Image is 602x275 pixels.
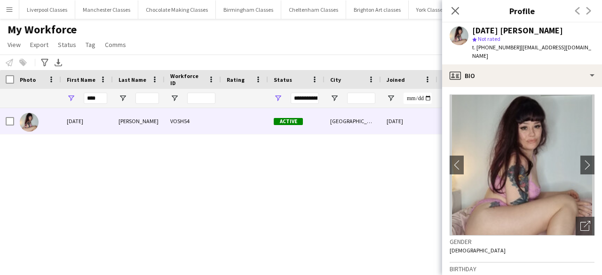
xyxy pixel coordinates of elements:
span: | [EMAIL_ADDRESS][DOMAIN_NAME] [472,44,591,59]
div: [PERSON_NAME] [113,108,165,134]
button: Chocolate Making Classes [138,0,216,19]
div: Open photos pop-in [576,217,594,236]
div: [DATE] [PERSON_NAME] [472,26,563,35]
h3: Profile [442,5,602,17]
input: Joined Filter Input [404,93,432,104]
img: Tuesday Laveau [20,113,39,132]
a: Comms [101,39,130,51]
div: [DATE] [381,108,437,134]
app-action-btn: Advanced filters [39,57,50,68]
span: Export [30,40,48,49]
span: Comms [105,40,126,49]
app-action-btn: Export XLSX [53,57,64,68]
span: Status [274,76,292,83]
button: Manchester Classes [75,0,138,19]
button: Open Filter Menu [170,94,179,102]
input: Last Name Filter Input [135,93,159,104]
h3: Gender [450,237,594,246]
span: View [8,40,21,49]
span: Photo [20,76,36,83]
span: Rating [227,76,245,83]
div: [GEOGRAPHIC_DATA] [325,108,381,134]
span: First Name [67,76,95,83]
input: First Name Filter Input [84,93,107,104]
div: Bio [442,64,602,87]
a: Tag [82,39,99,51]
button: Cheltenham Classes [281,0,346,19]
span: Last Name [119,76,146,83]
input: Workforce ID Filter Input [187,93,215,104]
button: Open Filter Menu [119,94,127,102]
span: City [330,76,341,83]
span: Joined [387,76,405,83]
button: Open Filter Menu [330,94,339,102]
button: Open Filter Menu [274,94,282,102]
h3: Birthday [450,265,594,273]
div: [DATE] [61,108,113,134]
img: Crew avatar or photo [450,94,594,236]
button: Birmingham Classes [216,0,281,19]
button: Brighton Art classes [346,0,409,19]
span: Status [58,40,76,49]
input: City Filter Input [347,93,375,104]
div: VOSH54 [165,108,221,134]
button: York Classes [409,0,453,19]
a: Status [54,39,80,51]
span: Active [274,118,303,125]
a: View [4,39,24,51]
span: [DEMOGRAPHIC_DATA] [450,247,506,254]
button: Liverpool Classes [19,0,75,19]
span: My Workforce [8,23,77,37]
span: Tag [86,40,95,49]
span: Not rated [478,35,500,42]
button: Open Filter Menu [67,94,75,102]
span: t. [PHONE_NUMBER] [472,44,521,51]
a: Export [26,39,52,51]
button: Open Filter Menu [387,94,395,102]
div: 3 days [437,108,494,134]
span: Workforce ID [170,72,204,86]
